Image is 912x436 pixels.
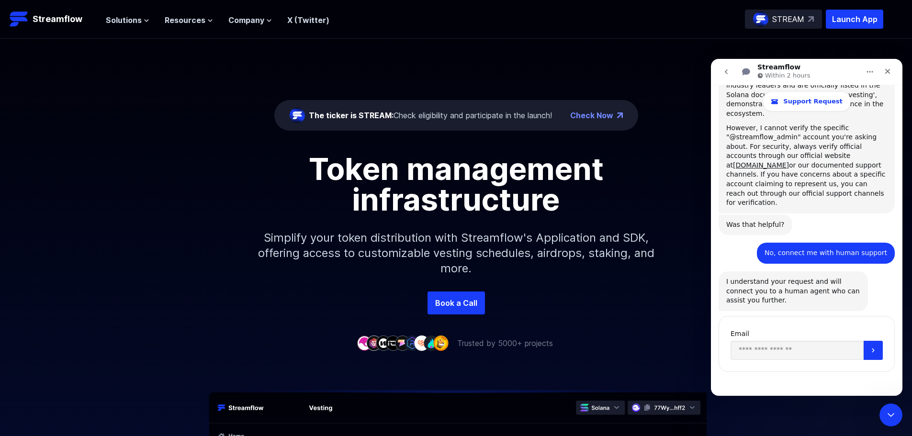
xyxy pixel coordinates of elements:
iframe: Intercom live chat [879,403,902,426]
img: streamflow-logo-circle.png [290,108,305,123]
span: The ticker is STREAM: [309,111,394,120]
span: Resources [165,14,205,26]
img: top-right-arrow.svg [808,16,814,22]
button: Launch App [826,10,883,29]
a: STREAM [745,10,822,29]
a: Check Now [570,110,613,121]
img: Streamflow Logo [10,10,29,29]
button: Solutions [106,14,149,26]
img: company-5 [395,335,410,350]
img: company-2 [366,335,382,350]
div: Check eligibility and participate in the launch! [309,110,552,121]
img: company-6 [405,335,420,350]
button: Company [228,14,272,26]
p: Streamflow [33,12,82,26]
img: company-1 [357,335,372,350]
p: Simplify your token distribution with Streamflow's Application and SDK, offering access to custom... [250,215,662,291]
img: top-right-arrow.png [617,112,623,118]
img: company-8 [424,335,439,350]
h1: Token management infrastructure [241,154,672,215]
img: company-7 [414,335,429,350]
p: STREAM [772,13,804,25]
a: Book a Call [428,291,485,314]
button: Resources [165,14,213,26]
img: streamflow-logo-circle.png [753,11,768,27]
img: company-9 [433,335,449,350]
a: Streamflow [10,10,96,29]
span: Company [228,14,264,26]
span: Solutions [106,14,142,26]
img: company-4 [385,335,401,350]
a: X (Twitter) [287,15,329,25]
p: Trusted by 5000+ projects [457,337,553,349]
iframe: Intercom live chat [711,59,902,396]
img: company-3 [376,335,391,350]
